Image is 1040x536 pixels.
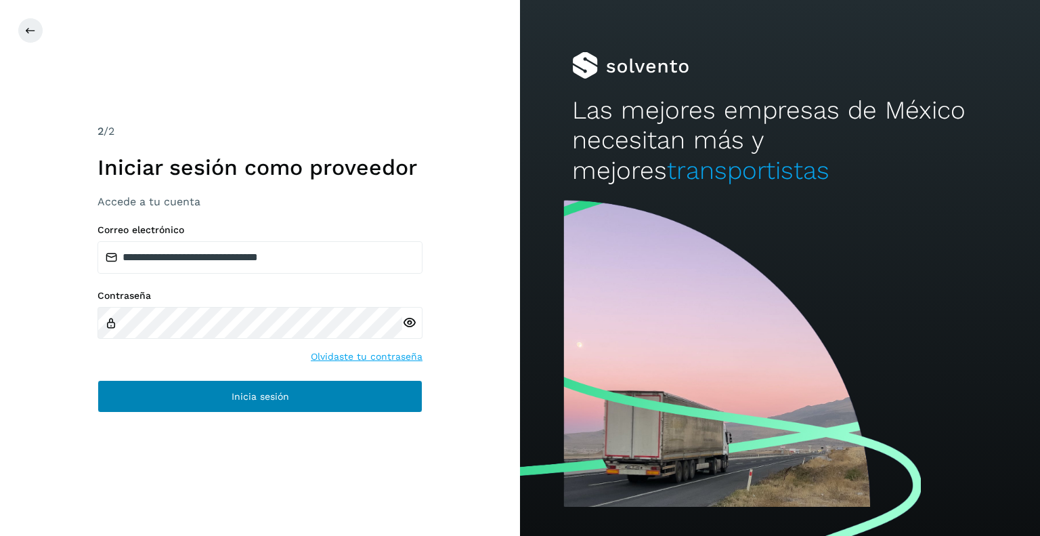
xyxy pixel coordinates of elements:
[97,125,104,138] span: 2
[97,154,422,180] h1: Iniciar sesión como proveedor
[572,96,988,186] h2: Las mejores empresas de México necesitan más y mejores
[232,392,289,401] span: Inicia sesión
[97,380,422,413] button: Inicia sesión
[311,350,422,364] a: Olvidaste tu contraseña
[97,290,422,302] label: Contraseña
[97,123,422,140] div: /2
[97,195,422,208] h3: Accede a tu cuenta
[667,156,829,185] span: transportistas
[97,224,422,236] label: Correo electrónico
